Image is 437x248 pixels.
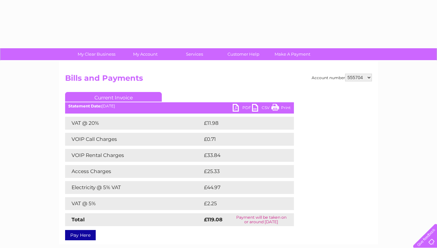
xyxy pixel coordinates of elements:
td: £44.97 [202,181,281,194]
a: Make A Payment [266,48,319,60]
td: VOIP Call Charges [65,133,202,146]
a: CSV [252,104,271,113]
a: My Clear Business [70,48,123,60]
td: £11.98 [202,117,280,130]
td: VOIP Rental Charges [65,149,202,162]
a: Print [271,104,291,113]
td: £2.25 [202,197,279,210]
td: VAT @ 5% [65,197,202,210]
a: Pay Here [65,230,96,240]
td: Electricity @ 5% VAT [65,181,202,194]
strong: £119.08 [204,216,222,223]
td: £25.33 [202,165,281,178]
a: Customer Help [217,48,270,60]
td: £33.84 [202,149,281,162]
td: Payment will be taken on or around [DATE] [229,213,294,226]
td: VAT @ 20% [65,117,202,130]
h2: Bills and Payments [65,74,372,86]
b: Statement Date: [68,104,102,108]
strong: Total [72,216,85,223]
td: £0.71 [202,133,278,146]
a: My Account [119,48,172,60]
div: [DATE] [65,104,294,108]
a: PDF [233,104,252,113]
td: Access Charges [65,165,202,178]
div: Account number [312,74,372,81]
a: Services [168,48,221,60]
a: Current Invoice [65,92,162,102]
